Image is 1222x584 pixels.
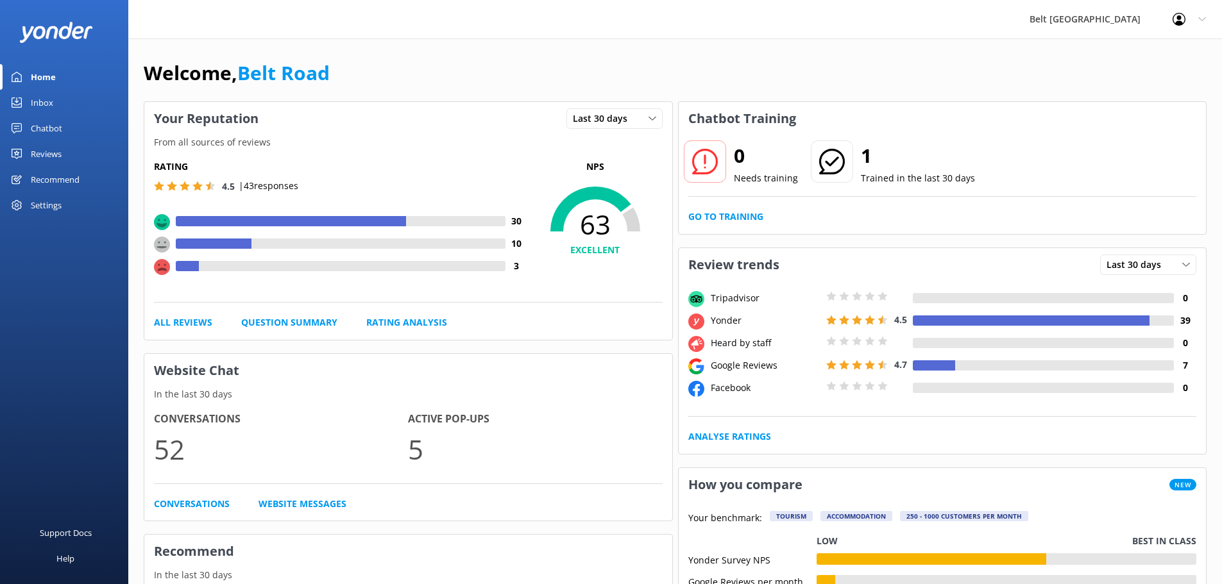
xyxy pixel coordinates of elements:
h4: 3 [505,259,528,273]
h5: Rating [154,160,528,174]
div: Support Docs [40,520,92,546]
span: New [1169,479,1196,490]
p: NPS [528,160,663,174]
h4: 7 [1174,358,1196,372]
h3: Chatbot Training [679,102,806,135]
div: Google Reviews [708,358,823,372]
h3: Recommend [144,535,672,568]
h4: Active Pop-ups [408,411,662,428]
span: 4.5 [222,180,235,192]
h4: 0 [1174,336,1196,350]
span: 4.5 [894,313,907,326]
div: Home [31,64,56,90]
span: 63 [528,208,663,240]
a: All Reviews [154,315,212,330]
a: Go to Training [688,210,763,224]
p: 52 [154,428,408,471]
p: | 43 responses [239,179,298,193]
img: yonder-white-logo.png [19,22,93,43]
a: Analyse Ratings [688,430,771,444]
a: Belt Road [237,60,330,86]
p: In the last 30 days [144,568,672,582]
h3: Your Reputation [144,102,268,135]
h2: 0 [734,140,798,171]
h4: 0 [1174,291,1196,305]
p: Best in class [1132,534,1196,548]
h1: Welcome, [144,58,330,88]
div: Settings [31,192,62,218]
h4: 10 [505,237,528,251]
div: Inbox [31,90,53,115]
span: 4.7 [894,358,907,371]
p: In the last 30 days [144,387,672,401]
p: From all sources of reviews [144,135,672,149]
span: Last 30 days [1107,258,1169,272]
p: Your benchmark: [688,511,762,526]
div: Facebook [708,381,823,395]
div: Accommodation [820,511,892,521]
p: Needs training [734,171,798,185]
h4: EXCELLENT [528,243,663,257]
h4: Conversations [154,411,408,428]
a: Website Messages [259,497,346,511]
div: Tripadvisor [708,291,823,305]
a: Question Summary [241,315,337,330]
div: Chatbot [31,115,62,141]
h4: 0 [1174,381,1196,395]
a: Rating Analysis [366,315,447,330]
p: 5 [408,428,662,471]
h3: Review trends [679,248,789,281]
a: Conversations [154,497,230,511]
p: Low [817,534,838,548]
div: Reviews [31,141,62,167]
div: Help [56,546,74,571]
div: Tourism [770,511,813,521]
div: 250 - 1000 customers per month [900,511,1028,521]
p: Trained in the last 30 days [861,171,975,185]
h2: 1 [861,140,975,171]
span: Last 30 days [573,112,635,126]
div: Yonder Survey NPS [688,553,817,565]
h3: Website Chat [144,354,672,387]
div: Recommend [31,167,80,192]
h4: 39 [1174,313,1196,328]
h3: How you compare [679,468,812,501]
div: Yonder [708,313,823,328]
div: Heard by staff [708,336,823,350]
h4: 30 [505,214,528,228]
